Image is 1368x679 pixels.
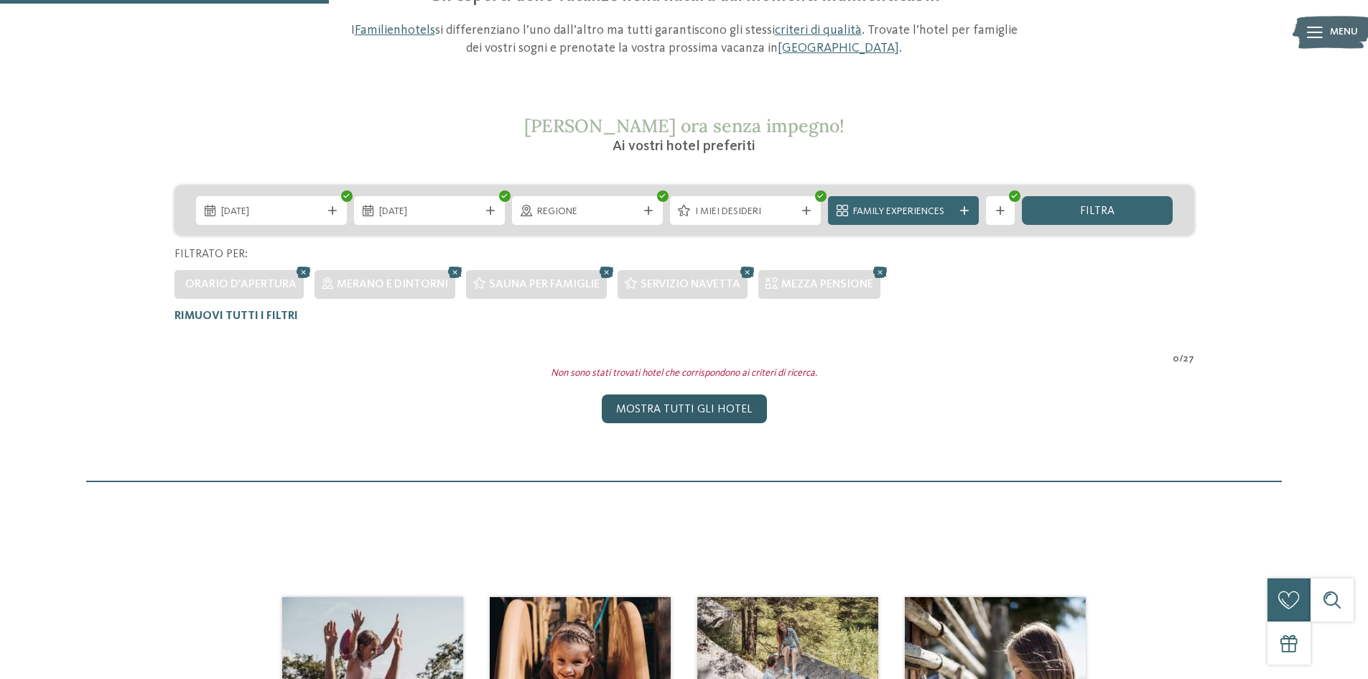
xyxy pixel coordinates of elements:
[695,205,796,219] span: I miei desideri
[175,249,248,260] span: Filtrato per:
[164,366,1205,381] div: Non sono stati trovati hotel che corrispondono ai criteri di ricerca.
[343,22,1025,57] p: I si differenziano l’uno dall’altro ma tutti garantiscono gli stessi . Trovate l’hotel per famigl...
[778,42,899,55] a: [GEOGRAPHIC_DATA]
[524,114,844,137] span: [PERSON_NAME] ora senza impegno!
[853,205,954,219] span: Family Experiences
[781,279,873,290] span: Mezza pensione
[379,205,480,219] span: [DATE]
[775,24,862,37] a: criteri di qualità
[355,24,435,37] a: Familienhotels
[641,279,740,290] span: Servizio navetta
[1080,205,1115,217] span: filtra
[489,279,600,290] span: Sauna per famiglie
[613,139,755,154] span: Ai vostri hotel preferiti
[337,279,448,290] span: Merano e dintorni
[221,205,322,219] span: [DATE]
[185,279,297,290] span: Orario d'apertura
[1183,352,1194,366] span: 27
[1173,352,1179,366] span: 0
[175,310,298,322] span: Rimuovi tutti i filtri
[1179,352,1183,366] span: /
[537,205,638,219] span: Regione
[602,394,767,423] div: Mostra tutti gli hotel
